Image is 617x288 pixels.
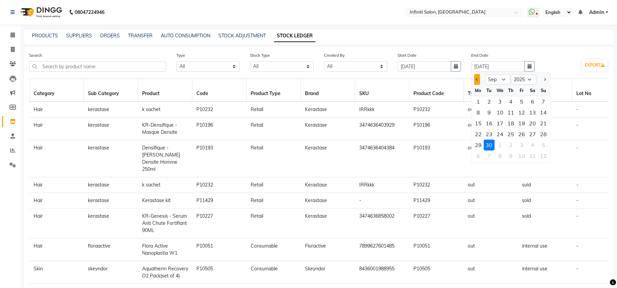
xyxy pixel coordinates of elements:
[495,96,505,107] div: 3
[409,209,464,238] td: P10227
[142,106,160,112] span: k sachet
[589,9,604,16] span: Admin
[409,177,464,193] td: P10232
[538,107,549,118] div: 14
[505,140,516,150] div: 2
[301,193,355,209] td: Kerastase
[355,177,409,193] td: IRRkkk
[32,33,58,39] a: PRODUCTS
[247,79,301,102] th: Product Type
[495,140,505,150] div: Wednesday, October 1, 2025
[142,266,188,279] span: Aquatherm Recovery O2 Pack(set of 4)
[527,140,538,150] div: Saturday, October 4, 2025
[247,140,301,177] td: Retail
[84,193,138,209] td: kerastase
[84,102,138,118] td: kerastase
[301,79,355,102] th: Brand
[484,150,495,161] div: Tuesday, October 7, 2025
[527,140,538,150] div: 4
[464,177,518,193] td: out
[464,238,518,261] td: out
[495,129,505,140] div: Wednesday, September 24, 2025
[409,118,464,140] td: P10196
[495,118,505,129] div: 17
[538,118,549,129] div: 21
[538,150,549,161] div: 12
[192,118,247,140] td: P10196
[301,177,355,193] td: Kerastase
[409,140,464,177] td: P10193
[142,182,160,188] span: k sachet
[176,52,185,58] label: Type
[409,238,464,261] td: P10051
[324,52,345,58] label: Created By
[409,261,464,284] td: P10505
[29,52,42,58] label: Search
[495,96,505,107] div: Wednesday, September 3, 2025
[218,33,266,39] a: STOCK ADJUSTMENT
[473,118,484,129] div: Monday, September 15, 2025
[473,96,484,107] div: 1
[484,96,495,107] div: 2
[84,118,138,140] td: kerastase
[538,96,549,107] div: Sunday, September 7, 2025
[527,96,538,107] div: Saturday, September 6, 2025
[464,209,518,238] td: out
[247,238,301,261] td: Consumable
[464,140,518,177] td: out
[495,140,505,150] div: 1
[247,177,301,193] td: Retail
[473,85,484,96] div: Mo
[17,3,64,22] img: logo
[516,150,527,161] div: Friday, October 10, 2025
[538,140,549,150] div: Sunday, October 5, 2025
[30,261,84,284] td: Skin
[250,52,270,58] label: Stock Type
[84,79,138,102] th: Sub Category
[301,209,355,238] td: Kerastase
[409,79,464,102] th: Product Code
[409,193,464,209] td: P11429
[505,96,516,107] div: 4
[247,261,301,284] td: Consumable
[100,33,120,39] a: ORDERS
[516,150,527,161] div: 10
[192,102,247,118] td: P10232
[473,96,484,107] div: Monday, September 1, 2025
[247,209,301,238] td: Retail
[527,118,538,129] div: Saturday, September 20, 2025
[464,193,518,209] td: out
[473,150,484,161] div: 6
[505,150,516,161] div: Thursday, October 9, 2025
[495,107,505,118] div: Wednesday, September 10, 2025
[516,85,527,96] div: Fr
[495,150,505,161] div: Wednesday, October 8, 2025
[505,118,516,129] div: 18
[471,52,488,58] label: End Date
[484,129,495,140] div: 23
[505,129,516,140] div: Thursday, September 25, 2025
[484,96,495,107] div: Tuesday, September 2, 2025
[142,122,177,135] span: KR-Densifique - Masque Densite
[516,96,527,107] div: 5
[527,129,538,140] div: Saturday, September 27, 2025
[527,118,538,129] div: 20
[192,238,247,261] td: P10051
[505,85,516,96] div: Th
[355,238,409,261] td: 7899627601485
[516,140,527,150] div: Friday, October 3, 2025
[247,118,301,140] td: Retail
[84,238,138,261] td: floraactive
[516,107,527,118] div: Friday, September 12, 2025
[301,140,355,177] td: Kerastase
[484,107,495,118] div: 9
[192,177,247,193] td: P10232
[527,150,538,161] div: 11
[30,118,84,140] td: Hair
[505,150,516,161] div: 9
[505,129,516,140] div: 25
[192,193,247,209] td: P11429
[84,209,138,238] td: kerastase
[30,209,84,238] td: Hair
[518,261,572,284] td: internal use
